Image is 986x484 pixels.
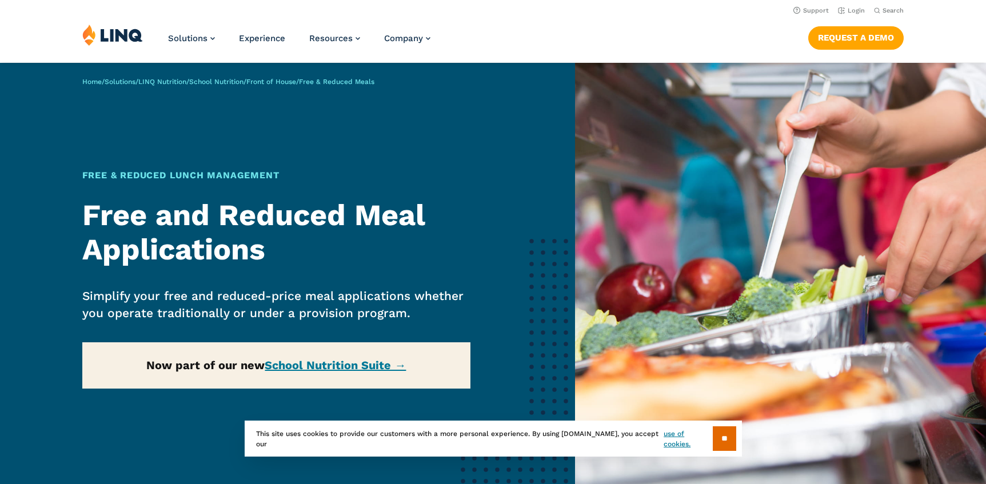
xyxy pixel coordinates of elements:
a: Front of House [246,78,296,86]
span: / / / / / [82,78,374,86]
a: Home [82,78,102,86]
img: LINQ | K‑12 Software [82,24,143,46]
a: LINQ Nutrition [138,78,186,86]
a: Experience [239,33,285,43]
a: Company [384,33,430,43]
strong: Free and Reduced Meal Applications [82,198,425,267]
strong: Now part of our new [146,358,406,372]
a: School Nutrition Suite → [265,358,406,372]
a: Resources [309,33,360,43]
nav: Primary Navigation [168,24,430,62]
button: Open Search Bar [874,6,904,15]
div: This site uses cookies to provide our customers with a more personal experience. By using [DOMAIN... [245,421,742,457]
span: Company [384,33,423,43]
a: School Nutrition [189,78,243,86]
span: Resources [309,33,353,43]
h1: Free & Reduced Lunch Management [82,169,471,182]
nav: Button Navigation [808,24,904,49]
a: use of cookies. [664,429,712,449]
span: Free & Reduced Meals [299,78,374,86]
a: Solutions [105,78,135,86]
span: Search [883,7,904,14]
span: Solutions [168,33,207,43]
a: Request a Demo [808,26,904,49]
a: Support [793,7,829,14]
p: Simplify your free and reduced-price meal applications whether you operate traditionally or under... [82,287,471,322]
a: Solutions [168,33,215,43]
a: Login [838,7,865,14]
